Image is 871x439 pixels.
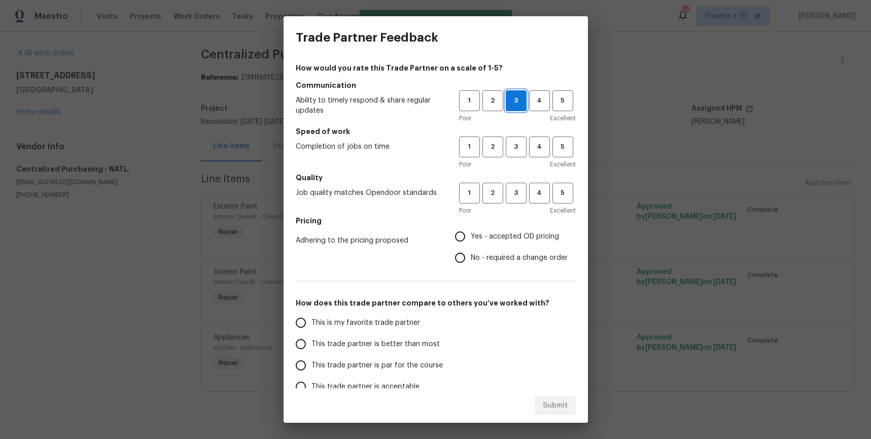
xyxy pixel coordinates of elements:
[483,95,502,107] span: 2
[530,141,549,153] span: 4
[507,187,526,199] span: 3
[296,298,576,308] h5: How does this trade partner compare to others you’ve worked with?
[311,382,420,392] span: This trade partner is acceptable
[459,183,480,204] button: 1
[553,141,572,153] span: 5
[459,137,480,157] button: 1
[311,360,443,371] span: This trade partner is par for the course
[482,137,503,157] button: 2
[296,80,576,90] h5: Communication
[529,137,550,157] button: 4
[506,183,527,204] button: 3
[506,95,526,107] span: 3
[296,235,439,246] span: Adhering to the pricing proposed
[507,141,526,153] span: 3
[296,142,443,152] span: Completion of jobs on time
[529,183,550,204] button: 4
[460,141,479,153] span: 1
[553,187,572,199] span: 5
[459,113,471,123] span: Poor
[471,253,568,263] span: No - required a change order
[483,141,502,153] span: 2
[311,339,440,350] span: This trade partner is better than most
[482,183,503,204] button: 2
[530,95,549,107] span: 4
[553,95,572,107] span: 5
[459,159,471,170] span: Poor
[471,231,559,242] span: Yes - accepted OD pricing
[460,187,479,199] span: 1
[296,312,576,419] div: How does this trade partner compare to others you’ve worked with?
[296,173,576,183] h5: Quality
[311,318,420,328] span: This is my favorite trade partner
[482,90,503,111] button: 2
[296,188,443,198] span: Job quality matches Opendoor standards
[296,126,576,137] h5: Speed of work
[296,63,576,73] h4: How would you rate this Trade Partner on a scale of 1-5?
[550,159,576,170] span: Excellent
[550,206,576,216] span: Excellent
[460,95,479,107] span: 1
[506,90,527,111] button: 3
[530,187,549,199] span: 4
[552,137,573,157] button: 5
[552,183,573,204] button: 5
[552,90,573,111] button: 5
[296,216,576,226] h5: Pricing
[296,95,443,116] span: Ability to timely respond & share regular updates
[459,90,480,111] button: 1
[550,113,576,123] span: Excellent
[455,226,576,268] div: Pricing
[483,187,502,199] span: 2
[459,206,471,216] span: Poor
[506,137,527,157] button: 3
[529,90,550,111] button: 4
[296,30,438,45] h3: Trade Partner Feedback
